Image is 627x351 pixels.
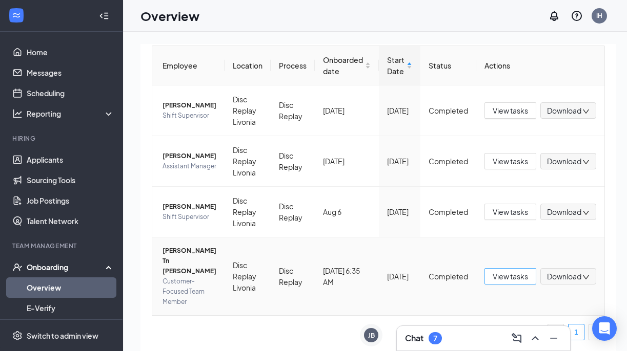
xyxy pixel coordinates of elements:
[429,206,468,217] div: Completed
[368,331,375,340] div: JB
[27,190,114,211] a: Job Postings
[547,105,581,116] span: Download
[548,10,560,22] svg: Notifications
[387,54,404,77] span: Start Date
[225,85,271,136] td: Disc Replay Livonia
[548,324,564,340] button: left
[429,105,468,116] div: Completed
[545,330,562,346] button: Minimize
[12,242,112,250] div: Team Management
[476,46,604,85] th: Actions
[493,156,528,167] span: View tasks
[27,62,114,83] a: Messages
[271,187,315,237] td: Disc Replay
[387,105,412,116] div: [DATE]
[569,324,584,340] a: 1
[323,156,371,167] div: [DATE]
[582,108,590,115] span: down
[548,332,560,344] svg: Minimize
[493,206,528,217] span: View tasks
[225,187,271,237] td: Disc Replay Livonia
[596,11,602,20] div: IH
[484,204,536,220] button: View tasks
[225,46,271,85] th: Location
[568,324,584,340] li: 1
[433,334,437,343] div: 7
[429,156,468,167] div: Completed
[12,262,23,272] svg: UserCheck
[484,102,536,119] button: View tasks
[315,46,379,85] th: Onboarded date
[27,170,114,190] a: Sourcing Tools
[387,206,412,217] div: [DATE]
[163,212,216,222] span: Shift Supervisor
[547,156,581,167] span: Download
[511,332,523,344] svg: ComposeMessage
[323,265,371,288] div: [DATE] 6:35 AM
[484,268,536,284] button: View tasks
[12,134,112,143] div: Hiring
[547,207,581,217] span: Download
[27,42,114,62] a: Home
[27,318,114,339] a: Onboarding Documents
[271,136,315,187] td: Disc Replay
[420,46,476,85] th: Status
[493,105,528,116] span: View tasks
[571,10,583,22] svg: QuestionInfo
[27,211,114,231] a: Talent Network
[387,271,412,282] div: [DATE]
[582,159,590,166] span: down
[493,271,528,282] span: View tasks
[589,324,605,340] button: right
[582,274,590,281] span: down
[27,277,114,298] a: Overview
[27,262,106,272] div: Onboarding
[592,316,617,341] div: Open Intercom Messenger
[484,153,536,169] button: View tasks
[405,333,423,344] h3: Chat
[271,237,315,315] td: Disc Replay
[589,324,605,340] li: Next Page
[582,209,590,216] span: down
[429,271,468,282] div: Completed
[529,332,541,344] svg: ChevronUp
[225,237,271,315] td: Disc Replay Livonia
[271,46,315,85] th: Process
[27,83,114,103] a: Scheduling
[12,331,23,341] svg: Settings
[527,330,543,346] button: ChevronUp
[99,11,109,21] svg: Collapse
[27,298,114,318] a: E-Verify
[163,111,216,121] span: Shift Supervisor
[12,108,23,119] svg: Analysis
[271,85,315,136] td: Disc Replay
[387,156,412,167] div: [DATE]
[509,330,525,346] button: ComposeMessage
[547,271,581,282] span: Download
[548,324,564,340] li: Previous Page
[11,10,22,20] svg: WorkstreamLogo
[225,136,271,187] td: Disc Replay Livonia
[323,105,371,116] div: [DATE]
[27,331,98,341] div: Switch to admin view
[163,100,216,111] span: [PERSON_NAME]
[323,54,363,77] span: Onboarded date
[140,7,199,25] h1: Overview
[27,108,115,119] div: Reporting
[27,149,114,170] a: Applicants
[163,161,216,171] span: Assistant Manager
[152,46,225,85] th: Employee
[163,276,216,307] span: Customer-Focused Team Member
[323,206,371,217] div: Aug 6
[163,202,216,212] span: [PERSON_NAME]
[163,151,216,161] span: [PERSON_NAME]
[163,246,216,276] span: [PERSON_NAME] Tn [PERSON_NAME]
